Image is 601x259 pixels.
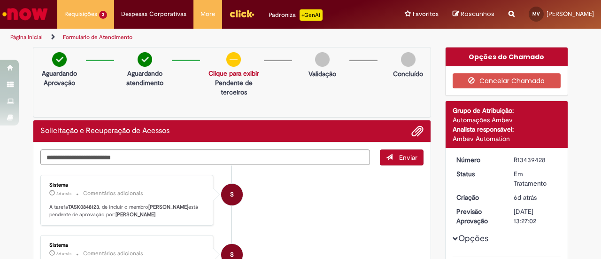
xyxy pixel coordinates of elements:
[230,183,234,206] span: S
[200,9,215,19] span: More
[56,251,71,257] span: 6d atrás
[413,9,439,19] span: Favoritos
[56,251,71,257] time: 22/08/2025 11:27:12
[514,169,557,188] div: Em Tratamento
[49,243,206,248] div: Sistema
[269,9,323,21] div: Padroniza
[300,9,323,21] p: +GenAi
[1,5,49,24] img: ServiceNow
[453,115,561,125] div: Automações Ambev
[461,9,494,18] span: Rascunhos
[393,69,423,78] p: Concluído
[148,204,188,211] b: [PERSON_NAME]
[308,69,336,78] p: Validação
[49,182,206,188] div: Sistema
[138,52,152,67] img: check-circle-green.png
[449,155,507,165] dt: Número
[221,184,243,205] div: System
[116,211,155,218] b: [PERSON_NAME]
[226,52,241,67] img: circle-minus.png
[411,125,424,137] button: Adicionar anexos
[208,78,259,97] p: Pendente de terceiros
[514,193,557,202] div: 22/08/2025 11:27:01
[514,193,537,202] time: 22/08/2025 11:27:01
[123,69,167,87] p: Aguardando atendimento
[399,153,417,162] span: Enviar
[380,149,424,165] button: Enviar
[83,250,143,258] small: Comentários adicionais
[315,52,330,67] img: img-circle-grey.png
[68,204,99,211] b: TASK0848123
[40,149,370,165] textarea: Digite sua mensagem aqui...
[56,191,71,196] time: 25/08/2025 15:24:13
[514,155,557,165] div: R13439428
[449,207,507,226] dt: Previsão Aprovação
[121,9,186,19] span: Despesas Corporativas
[453,106,561,115] div: Grupo de Atribuição:
[514,193,537,202] span: 6d atrás
[532,11,540,17] span: MV
[453,125,561,134] div: Analista responsável:
[64,9,97,19] span: Requisições
[453,134,561,143] div: Ambev Automation
[52,52,67,67] img: check-circle-green.png
[453,73,561,88] button: Cancelar Chamado
[208,69,259,78] a: Clique para exibir
[49,204,206,218] p: A tarefa , de incluir o membro está pendente de aprovação por:
[63,33,132,41] a: Formulário de Atendimento
[10,33,43,41] a: Página inicial
[449,193,507,202] dt: Criação
[7,29,393,46] ul: Trilhas de página
[83,189,143,197] small: Comentários adicionais
[40,127,170,135] h2: Solicitação e Recuperação de Acessos Histórico de tíquete
[453,10,494,19] a: Rascunhos
[56,191,71,196] span: 3d atrás
[446,47,568,66] div: Opções do Chamado
[37,69,81,87] p: Aguardando Aprovação
[514,207,557,226] div: [DATE] 13:27:02
[401,52,416,67] img: img-circle-grey.png
[229,7,254,21] img: click_logo_yellow_360x200.png
[547,10,594,18] span: [PERSON_NAME]
[99,11,107,19] span: 3
[449,169,507,179] dt: Status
